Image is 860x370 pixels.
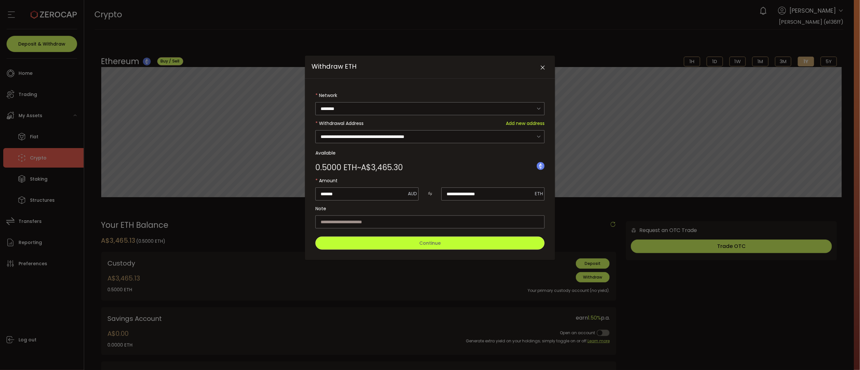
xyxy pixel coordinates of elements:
div: ~ [315,164,403,171]
span: ETH [535,190,543,197]
span: 0.5000 ETH [315,164,357,171]
iframe: Chat Widget [827,339,860,370]
span: Add new address [506,117,545,130]
label: Amount [315,174,545,187]
span: Withdraw ETH [312,62,356,71]
button: Continue [315,237,545,250]
span: A$3,465.30 [361,164,403,171]
div: Withdraw ETH [305,56,555,260]
label: Note [315,202,545,215]
label: Available [315,146,545,159]
span: Withdrawal Address [319,120,364,127]
button: Close [537,62,548,74]
span: AUD [408,190,417,197]
span: Continue [419,240,441,246]
label: Network [315,89,545,102]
